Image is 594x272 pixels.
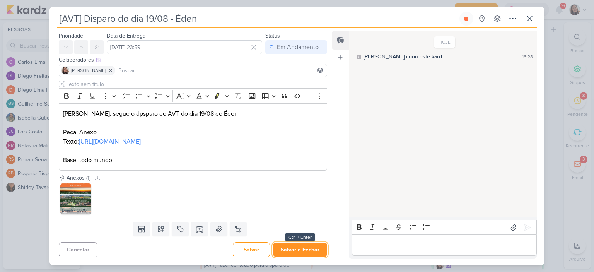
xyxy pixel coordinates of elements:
p: Texto: [63,137,323,146]
button: Salvar [233,242,270,257]
div: [PERSON_NAME] criou este kard [364,53,442,61]
img: Sharlene Khoury [61,67,69,74]
input: Texto sem título [65,80,327,88]
div: Anexos (1) [67,174,90,182]
div: E-mails - [GEOGRAPHIC_DATA] (6).jpg [60,207,91,214]
div: Editor editing area: main [59,103,327,171]
button: Cancelar [59,242,97,257]
div: 16:28 [522,53,533,60]
div: Colaboradores [59,56,327,64]
div: Editor toolbar [352,220,537,235]
img: abp2E6lYE7cAPfcu9Kmgc3HFDwZSEJ-metaRS1tYWlscyAtIEphcmRpbSBkbyDDiWRlbiAoNikuanBn-.jpg [60,183,91,214]
div: Ctrl + Enter [285,233,315,241]
div: Parar relógio [463,15,469,22]
p: Base: todo mundo [63,156,323,165]
input: Kard Sem Título [57,12,458,26]
button: Salvar e Fechar [273,243,327,257]
p: Peça: Anexo [63,128,323,137]
input: Select a date [107,40,262,54]
a: [URL][DOMAIN_NAME] [79,138,141,145]
label: Status [265,33,280,39]
label: Data de Entrega [107,33,145,39]
button: Em Andamento [265,40,327,54]
span: [PERSON_NAME] [71,67,106,74]
div: Editor toolbar [59,88,327,103]
div: Editor editing area: main [352,234,537,256]
p: [PERSON_NAME], segue o dpsparo de AVT do dia 19/08 do Éden [63,109,323,118]
div: Em Andamento [277,43,319,52]
label: Prioridade [59,33,83,39]
input: Buscar [117,66,325,75]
